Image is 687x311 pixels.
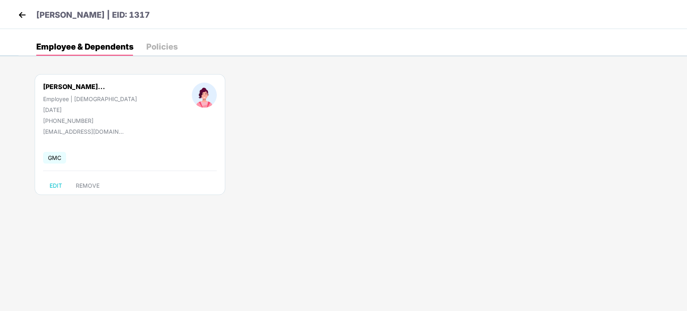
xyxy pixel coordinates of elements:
button: REMOVE [69,179,106,192]
div: [PERSON_NAME]... [43,83,105,91]
img: profileImage [192,83,217,108]
button: EDIT [43,179,68,192]
span: REMOVE [76,182,100,189]
div: [DATE] [43,106,137,113]
span: GMC [43,152,66,164]
span: EDIT [50,182,62,189]
p: [PERSON_NAME] | EID: 1317 [36,9,150,21]
div: Employee & Dependents [36,43,133,51]
div: Policies [146,43,178,51]
div: [PHONE_NUMBER] [43,117,137,124]
div: Employee | [DEMOGRAPHIC_DATA] [43,95,137,102]
div: [EMAIL_ADDRESS][DOMAIN_NAME] [43,128,124,135]
img: back [16,9,28,21]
